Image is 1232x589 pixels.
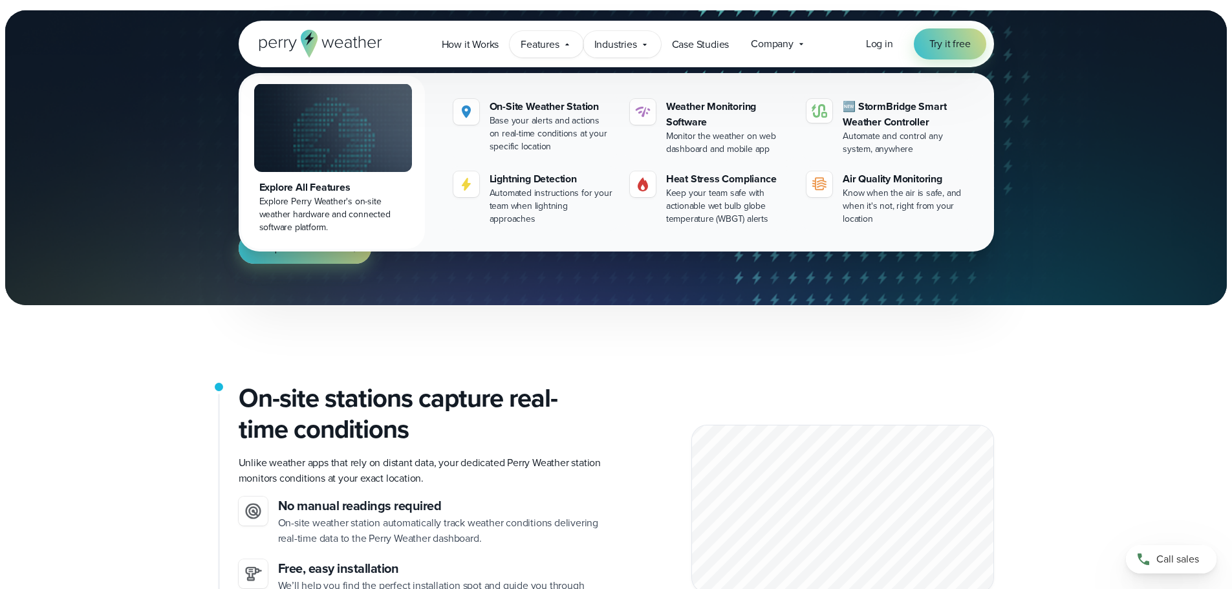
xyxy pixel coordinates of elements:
[241,76,425,249] a: Explore All Features Explore Perry Weather's on-site weather hardware and connected software plat...
[278,497,606,515] h3: No manual readings required
[625,166,796,231] a: Heat Stress Compliance Keep your team safe with actionable wet bulb globe temperature (WBGT) alerts
[666,130,791,156] div: Monitor the weather on web dashboard and mobile app
[843,99,967,130] div: 🆕 StormBridge Smart Weather Controller
[666,99,791,130] div: Weather Monitoring Software
[259,195,407,234] div: Explore Perry Weather's on-site weather hardware and connected software platform.
[929,36,971,52] span: Try it free
[843,130,967,156] div: Automate and control any system, anywhere
[801,166,973,231] a: Air Quality Monitoring Know when the air is safe, and when it's not, right from your location
[672,37,729,52] span: Case Studies
[448,94,620,158] a: On-Site Weather Station Base your alerts and actions on real-time conditions at your specific loc...
[278,559,606,578] h3: Free, easy installation
[448,166,620,231] a: Lightning Detection Automated instructions for your team when lightning approaches
[239,383,606,445] h2: On-site stations capture real-time conditions
[843,171,967,187] div: Air Quality Monitoring
[843,187,967,226] div: Know when the air is safe, and when it's not, right from your location
[812,104,827,118] img: stormbridge-icon-V6.svg
[866,36,893,52] a: Log in
[1126,545,1216,573] a: Call sales
[625,94,796,161] a: Weather Monitoring Software Monitor the weather on web dashboard and mobile app
[1156,552,1199,567] span: Call sales
[239,233,372,264] a: Request more info
[866,36,893,51] span: Log in
[635,104,651,120] img: software-icon.svg
[812,177,827,192] img: aqi-icon.svg
[490,99,614,114] div: On-Site Weather Station
[490,187,614,226] div: Automated instructions for your team when lightning approaches
[278,515,606,546] p: On-site weather station automatically track weather conditions delivering real-time data to the P...
[751,36,794,52] span: Company
[490,171,614,187] div: Lightning Detection
[259,180,407,195] div: Explore All Features
[594,37,637,52] span: Industries
[801,94,973,161] a: 🆕 StormBridge Smart Weather Controller Automate and control any system, anywhere
[442,37,499,52] span: How it Works
[666,187,791,226] div: Keep your team safe with actionable wet bulb globe temperature (WBGT) alerts
[635,177,651,192] img: Gas.svg
[459,104,474,120] img: Location.svg
[914,28,986,59] a: Try it free
[666,171,791,187] div: Heat Stress Compliance
[431,31,510,58] a: How it Works
[521,37,559,52] span: Features
[239,455,606,486] p: Unlike weather apps that rely on distant data, your dedicated Perry Weather station monitors cond...
[661,31,740,58] a: Case Studies
[490,114,614,153] div: Base your alerts and actions on real-time conditions at your specific location
[459,177,474,192] img: lightning-icon.svg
